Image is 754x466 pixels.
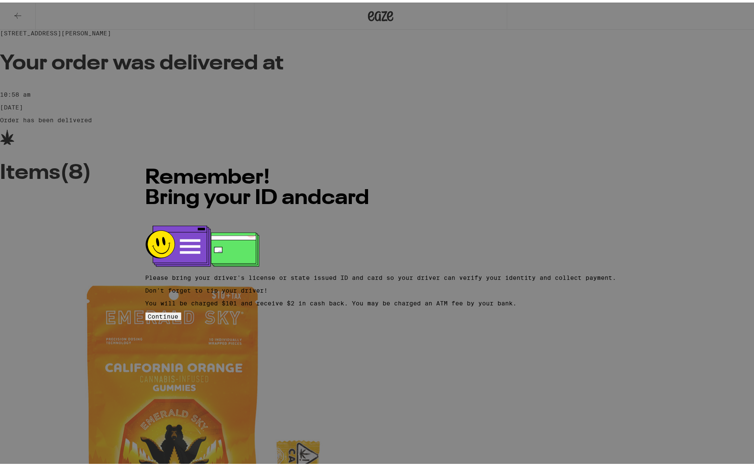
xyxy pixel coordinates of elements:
p: Please bring your driver's license or state issued ID and card so your driver can verify your ide... [146,272,617,279]
span: Continue [148,311,179,317]
p: Don't forget to tip your driver! [146,285,617,291]
span: Remember! Bring your ID and card [146,165,370,206]
button: Continue [146,310,181,318]
p: You will be charged $101 and receive $2 in cash back. You may be charged an ATM fee by your bank. [146,297,617,304]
